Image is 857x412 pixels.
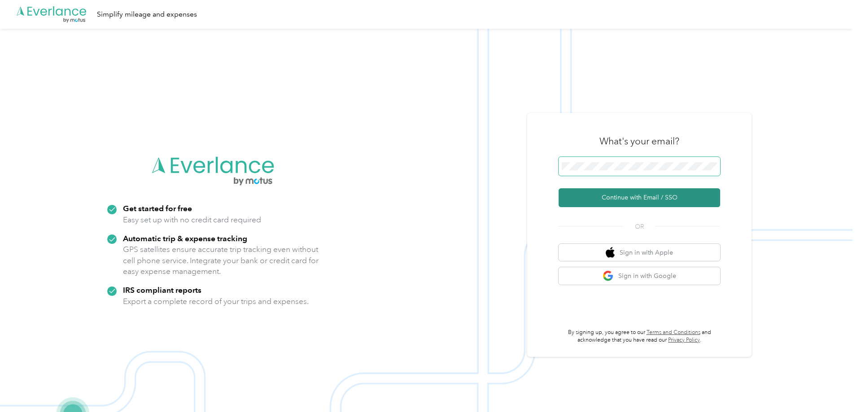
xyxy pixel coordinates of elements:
[559,244,720,261] button: apple logoSign in with Apple
[559,267,720,285] button: google logoSign in with Google
[123,234,247,243] strong: Automatic trip & expense tracking
[123,244,319,277] p: GPS satellites ensure accurate trip tracking even without cell phone service. Integrate your bank...
[559,188,720,207] button: Continue with Email / SSO
[559,329,720,344] p: By signing up, you agree to our and acknowledge that you have read our .
[123,285,201,295] strong: IRS compliant reports
[668,337,700,343] a: Privacy Policy
[603,270,614,282] img: google logo
[606,247,615,258] img: apple logo
[624,222,655,231] span: OR
[647,329,700,336] a: Terms and Conditions
[123,204,192,213] strong: Get started for free
[123,214,261,226] p: Easy set up with no credit card required
[599,135,679,147] h3: What's your email?
[123,296,309,307] p: Export a complete record of your trips and expenses.
[97,9,197,20] div: Simplify mileage and expenses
